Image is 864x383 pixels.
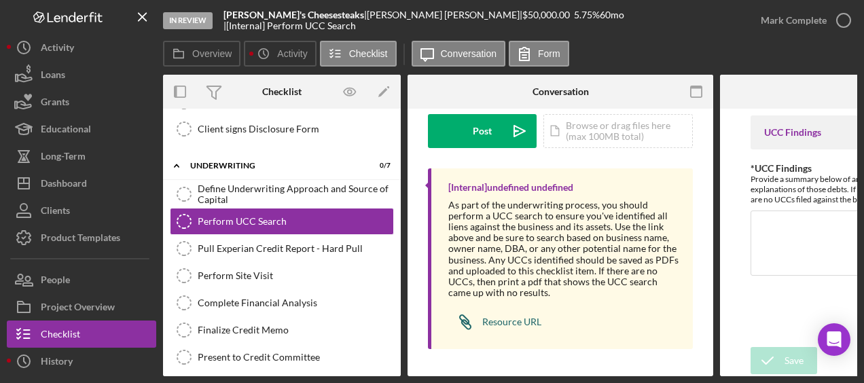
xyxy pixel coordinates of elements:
[198,297,393,308] div: Complete Financial Analysis
[170,235,394,262] a: Pull Experian Credit Report - Hard Pull
[41,348,73,378] div: History
[320,41,397,67] button: Checklist
[198,352,393,363] div: Present to Credit Committee
[747,7,857,34] button: Mark Complete
[7,34,156,61] button: Activity
[509,41,569,67] button: Form
[7,348,156,375] button: History
[223,20,356,31] div: | [Internal] Perform UCC Search
[538,48,560,59] label: Form
[198,270,393,281] div: Perform Site Visit
[574,10,600,20] div: 5.75 %
[473,114,492,148] div: Post
[41,143,86,173] div: Long-Term
[818,323,850,356] div: Open Intercom Messenger
[198,124,393,134] div: Client signs Disclosure Form
[7,170,156,197] button: Dashboard
[41,170,87,200] div: Dashboard
[7,266,156,293] button: People
[170,115,394,143] a: Client signs Disclosure Form
[223,9,364,20] b: [PERSON_NAME]'s Cheesesteaks
[761,7,827,34] div: Mark Complete
[41,321,80,351] div: Checklist
[41,115,91,146] div: Educational
[170,262,394,289] a: Perform Site Visit
[428,114,537,148] button: Post
[7,293,156,321] button: Project Overview
[7,224,156,251] button: Product Templates
[600,10,624,20] div: 60 mo
[244,41,316,67] button: Activity
[198,216,393,227] div: Perform UCC Search
[277,48,307,59] label: Activity
[41,197,70,227] div: Clients
[448,182,573,193] div: [Internal] undefined undefined
[262,86,302,97] div: Checklist
[198,325,393,335] div: Finalize Credit Memo
[170,344,394,371] a: Present to Credit Committee
[367,10,522,20] div: [PERSON_NAME] [PERSON_NAME] |
[170,316,394,344] a: Finalize Credit Memo
[448,308,541,335] a: Resource URL
[7,143,156,170] button: Long-Term
[198,183,393,205] div: Define Underwriting Approach and Source of Capital
[533,86,589,97] div: Conversation
[163,12,213,29] div: In Review
[190,162,357,170] div: Underwriting
[7,115,156,143] button: Educational
[785,347,804,374] div: Save
[482,316,541,327] div: Resource URL
[41,88,69,119] div: Grants
[441,48,497,59] label: Conversation
[170,181,394,208] a: Define Underwriting Approach and Source of Capital
[7,88,156,115] button: Grants
[7,197,156,224] button: Clients
[170,208,394,235] a: Perform UCC Search
[41,61,65,92] div: Loans
[412,41,506,67] button: Conversation
[41,266,70,297] div: People
[349,48,388,59] label: Checklist
[366,162,391,170] div: 0 / 7
[41,34,74,65] div: Activity
[751,347,817,374] button: Save
[751,162,812,174] label: *UCC Findings
[41,293,115,324] div: Project Overview
[170,289,394,316] a: Complete Financial Analysis
[522,10,574,20] div: $50,000.00
[163,41,240,67] button: Overview
[7,321,156,348] button: Checklist
[198,243,393,254] div: Pull Experian Credit Report - Hard Pull
[448,200,679,298] div: As part of the underwriting process, you should perform a UCC search to ensure you've identified ...
[192,48,232,59] label: Overview
[223,10,367,20] div: |
[41,224,120,255] div: Product Templates
[7,61,156,88] button: Loans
